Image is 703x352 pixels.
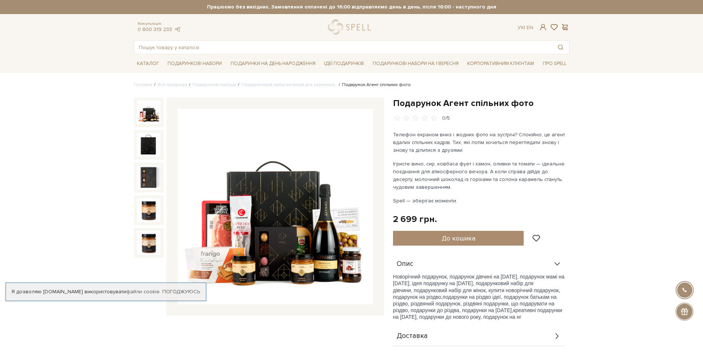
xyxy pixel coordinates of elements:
button: Пошук товару у каталозі [552,41,569,54]
a: Корпоративним клієнтам [464,57,537,70]
input: Пошук товару у каталозі [134,41,552,54]
a: Ідеї подарунків [321,58,367,69]
h1: Подарунок Агент спільних фото [393,98,569,109]
a: Подарункові набори [165,58,225,69]
a: Подарунки на День народження [228,58,318,69]
span: Доставка [397,333,428,339]
a: Вся продукція [158,82,187,88]
img: Подарунок Агент спільних фото [137,198,161,222]
button: До кошика [393,231,524,246]
img: Подарунок Агент спільних фото [137,231,161,254]
img: Подарунок Агент спільних фото [137,100,161,124]
div: Я дозволяю [DOMAIN_NAME] використовувати [6,288,206,295]
a: Подарунковий набір великий для керівника.. [241,82,337,88]
div: 0/5 [442,115,450,122]
span: До кошика [442,234,475,242]
a: logo [328,20,374,35]
a: Подарункові набори [192,82,236,88]
span: | [524,24,525,31]
img: Подарунок Агент спільних фото [137,165,161,189]
div: Ук [518,24,533,31]
a: telegram [174,26,181,33]
a: Подарункові набори на 1 Вересня [370,57,462,70]
span: подарунки на різдво ідеї, подарунок батькам на різдво, різдвяний подарунок, різдвяні подарунки, щ... [393,294,557,313]
p: Телефон екраном вниз і жодних фото на зустрічі? Спокійно, це агент вдалих спільних кадрів. Тих, я... [393,131,566,154]
div: 2 699 грн. [393,213,437,225]
a: Каталог [134,58,162,69]
a: Про Spell [540,58,569,69]
img: Подарунок Агент спільних фото [137,133,161,157]
li: Подарунок Агент спільних фото [337,82,411,88]
span: , подарунок на різдво [393,287,560,300]
a: файли cookie [126,288,160,295]
strong: Працюємо без вихідних. Замовлення оплачені до 16:00 відправляємо день в день, після 16:00 - насту... [134,4,569,10]
a: En [527,24,533,31]
span: Опис [397,261,413,267]
span: , [441,294,443,300]
span: , [512,307,513,313]
span: Консультація: [138,21,181,26]
p: Ігристе вино, сир, ковбаса фует і хамон, оливки та томати — ідеальне поєднання для атмосферного в... [393,160,566,191]
a: Головна [134,82,152,88]
a: Погоджуюсь [162,288,200,295]
img: Подарунок Агент спільних фото [178,109,373,304]
a: 0 800 319 233 [138,26,172,33]
p: Spell — зберігає моменти. [393,197,566,205]
span: Новорічний подарунок, подарунок дівчині на [DATE], подарунок мамі на [DATE], ідея подарунку на [D... [393,274,565,293]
